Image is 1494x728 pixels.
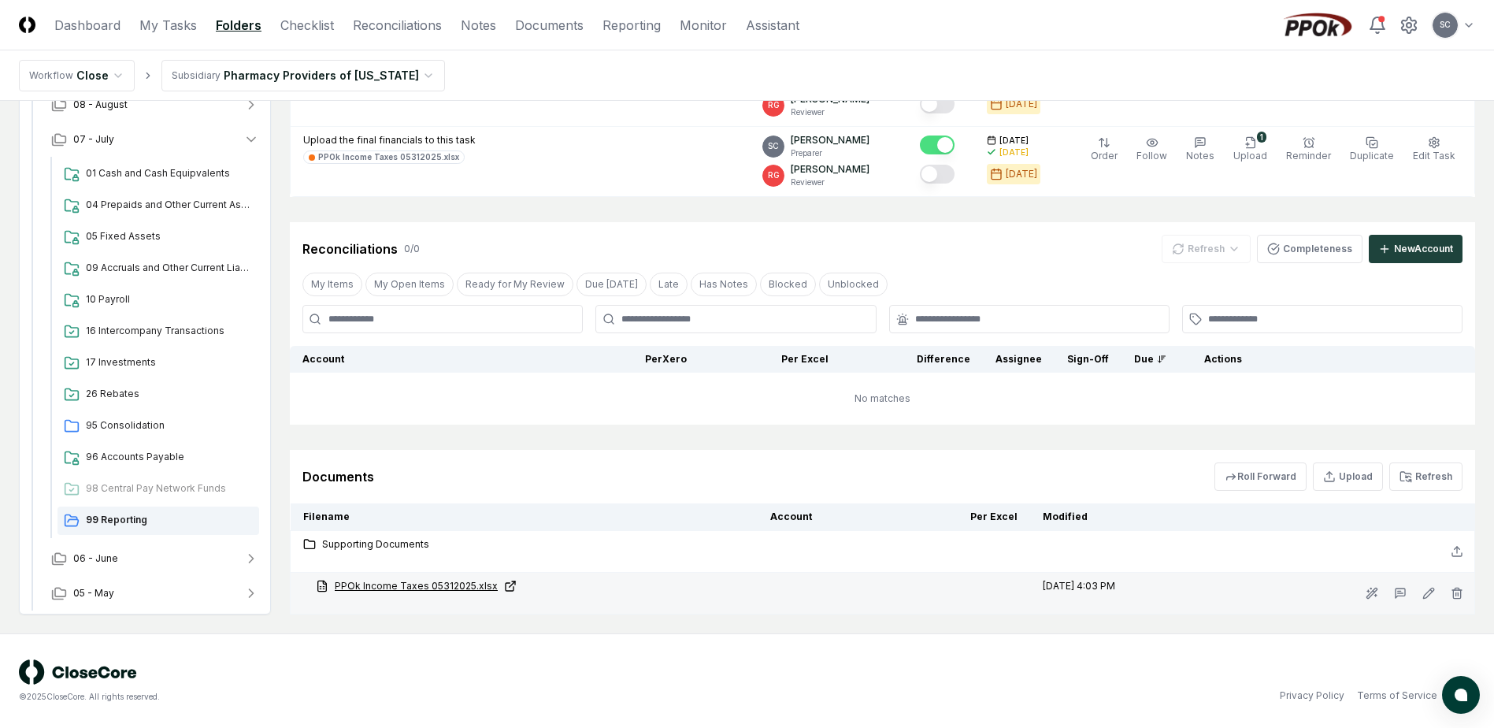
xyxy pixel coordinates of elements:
button: Duplicate [1347,133,1397,166]
td: No matches [290,373,1475,425]
span: Order [1091,150,1118,162]
span: 07 - July [73,132,114,147]
a: Supporting Documents [303,537,745,552]
a: PPOk Income Taxes 05312025.xlsx [316,579,745,593]
button: Notes [1183,133,1218,166]
a: Dashboard [54,16,120,35]
th: Per Excel [888,503,1030,531]
button: Roll Forward [1214,462,1307,491]
a: Monitor [680,16,727,35]
div: 1 [1257,132,1266,143]
button: Refresh [1389,462,1462,491]
a: PPOk Income Taxes 05312025.xlsx [303,150,465,164]
a: 16 Intercompany Transactions [57,318,259,346]
div: 2025 [20,18,272,614]
th: Difference [841,346,983,373]
div: New Account [1394,242,1453,256]
button: My Items [302,273,362,296]
a: Assistant [746,16,799,35]
span: RG [768,99,780,111]
span: SC [768,140,779,152]
div: [DATE] [1006,167,1037,181]
img: PPOk logo [1280,13,1355,38]
th: Per Excel [699,346,841,373]
div: © 2025 CloseCore. All rights reserved. [19,691,747,703]
a: Notes [461,16,496,35]
span: 01 Cash and Cash Equipvalents [86,166,253,180]
button: 06 - June [39,541,272,576]
div: PPOk Income Taxes 05312025.xlsx [318,151,459,163]
div: Documents [302,467,374,486]
td: [DATE] 4:03 PM [1030,573,1222,615]
a: Privacy Policy [1280,689,1344,703]
span: 96 Accounts Payable [86,450,253,464]
div: Actions [1192,352,1463,366]
button: Mark complete [920,95,955,113]
span: 26 Rebates [86,387,253,401]
button: Due Today [576,273,647,296]
a: 17 Investments [57,349,259,377]
span: 99 Reporting [86,513,253,527]
th: Sign-Off [1055,346,1121,373]
span: Duplicate [1350,150,1394,162]
div: Reconciliations [302,240,398,258]
div: Workflow [29,69,73,83]
a: Folders [216,16,261,35]
button: SC [1431,11,1459,39]
p: Reviewer [791,176,869,188]
button: Upload [1313,462,1383,491]
a: Reporting [602,16,661,35]
img: logo [19,659,137,685]
div: Due [1134,352,1166,366]
button: atlas-launcher [1442,676,1480,714]
a: 26 Rebates [57,381,259,409]
span: 05 - May [73,586,114,600]
div: Subsidiary [172,69,221,83]
p: [PERSON_NAME] [791,162,869,176]
button: NewAccount [1369,235,1462,263]
button: Edit Task [1410,133,1459,166]
span: Follow [1136,150,1167,162]
button: Mark complete [920,136,955,154]
th: Account [758,503,888,531]
button: Late [650,273,688,296]
span: [DATE] [999,135,1029,147]
button: 1Upload [1230,133,1270,166]
button: Has Notes [691,273,757,296]
a: Documents [515,16,584,35]
div: [DATE] [1006,97,1037,111]
a: 01 Cash and Cash Equipvalents [57,160,259,188]
a: 04 Prepaids and Other Current Assets [57,191,259,220]
button: Mark complete [920,165,955,184]
button: Order [1088,133,1121,166]
a: 09 Accruals and Other Current Liabilities [57,254,259,283]
div: Account [302,352,545,366]
button: 07 - July [39,122,272,157]
p: Upload the final financials to this task [303,133,476,147]
a: My Tasks [139,16,197,35]
a: 98 Central Pay Network Funds [57,475,259,503]
button: My Open Items [365,273,454,296]
a: 95 Consolidation [57,412,259,440]
th: Assignee [983,346,1055,373]
p: [PERSON_NAME] [791,133,869,147]
button: Unblocked [819,273,888,296]
a: 99 Reporting [57,507,259,535]
a: Terms of Service [1357,689,1437,703]
span: 09 Accruals and Other Current Liabilities [86,261,253,275]
button: 08 - August [39,87,272,122]
span: 98 Central Pay Network Funds [86,481,253,496]
a: 10 Payroll [57,286,259,314]
div: 07 - July [39,157,272,541]
span: 05 Fixed Assets [86,229,253,243]
a: Checklist [280,16,334,35]
span: 95 Consolidation [86,418,253,433]
a: Reconciliations [353,16,442,35]
button: Ready for My Review [457,273,573,296]
button: Completeness [1257,235,1362,263]
div: 0 / 0 [404,242,420,256]
th: Filename [291,503,758,531]
button: Reminder [1283,133,1334,166]
th: Per Xero [558,346,699,373]
th: Modified [1030,503,1222,531]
